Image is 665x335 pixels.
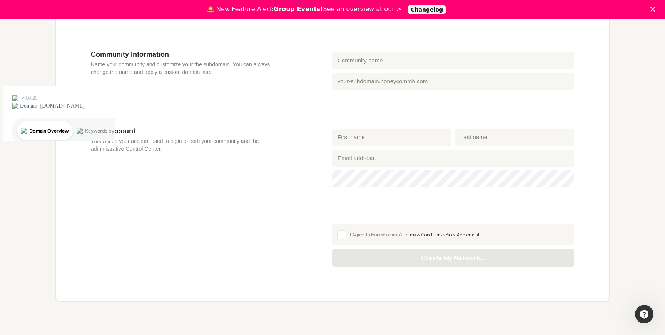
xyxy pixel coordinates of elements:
div: v 4.0.25 [22,12,38,19]
input: First name [332,129,451,146]
div: Domain: [DOMAIN_NAME] [20,20,85,26]
a: Changelog [408,5,446,14]
a: Terms & Conditions [404,232,443,237]
div: I Agree To Honeycommb's & [350,231,570,238]
h3: Your Account [91,127,286,135]
iframe: Intercom live chat [635,305,653,323]
input: Last name [455,129,574,146]
div: Domain Overview [29,45,69,51]
img: tab_keywords_by_traffic_grey.svg [77,45,83,51]
button: Create My Network... [332,249,574,267]
div: 🚨 New Feature Alert: See an overview at our > [207,5,401,13]
h3: Community Information [91,50,286,59]
img: tab_domain_overview_orange.svg [21,45,27,51]
input: your-subdomain.honeycommb.com [332,73,574,90]
b: Group Events! [274,5,323,13]
p: Name your community and customize your the subdomain. You can always change the name and apply a ... [91,61,286,76]
input: Email address [332,150,574,167]
img: website_grey.svg [12,20,18,26]
img: logo_orange.svg [12,12,18,19]
div: Keywords by Traffic [85,45,130,51]
div: Close [650,7,658,12]
span: Create My Network... [340,254,566,262]
p: This will be your account used to login to both your community and the administrative Control Cen... [91,137,286,153]
a: Sales Agreement [446,232,479,237]
input: Community name [332,52,574,69]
